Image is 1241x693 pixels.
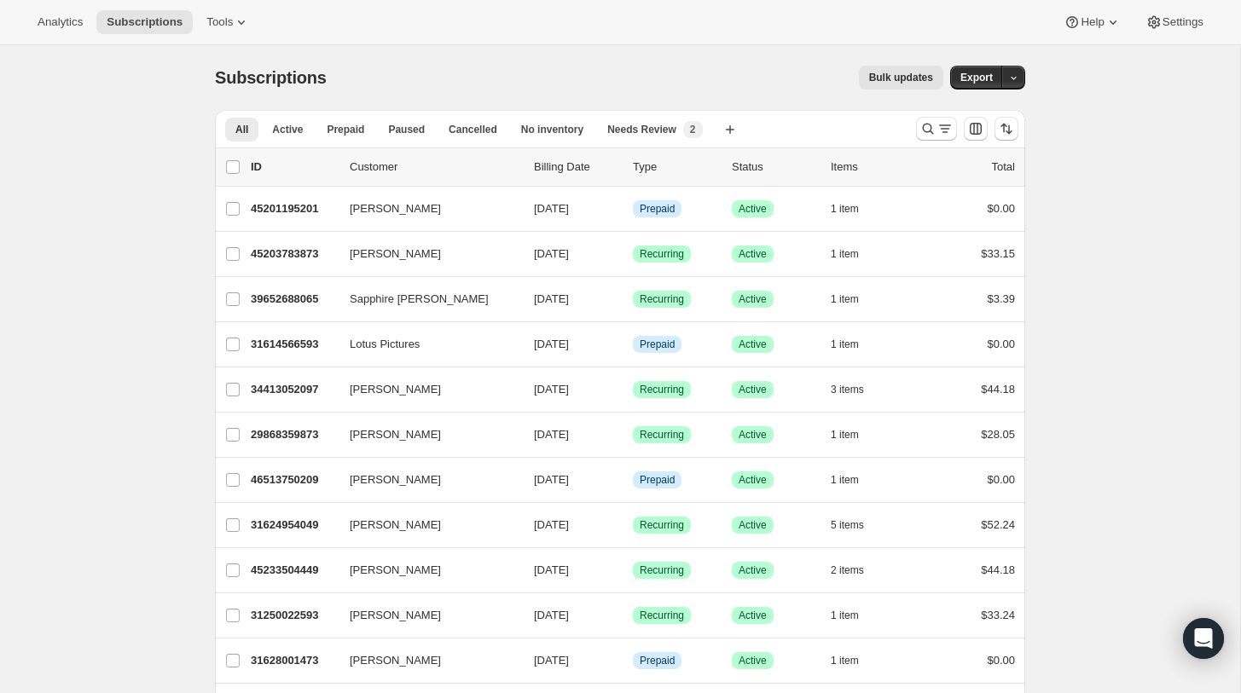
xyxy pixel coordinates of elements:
[534,202,569,215] span: [DATE]
[981,563,1015,576] span: $44.18
[995,117,1018,141] button: Sort the results
[350,291,489,308] span: Sapphire [PERSON_NAME]
[339,376,510,403] button: [PERSON_NAME]
[739,428,767,442] span: Active
[831,423,878,447] button: 1 item
[251,649,1015,673] div: 31628001473[PERSON_NAME][DATE]InfoPrepaidSuccessActive1 item$0.00
[640,383,684,396] span: Recurring
[350,652,441,669] span: [PERSON_NAME]
[251,426,336,443] p: 29868359873
[339,421,510,448] button: [PERSON_NAME]
[831,159,916,176] div: Items
[534,159,619,176] p: Billing Date
[251,332,1015,356] div: 31614566593Lotus Pictures[DATE]InfoPrepaidSuccessActive1 item$0.00
[534,609,569,621] span: [DATE]
[739,473,767,487] span: Active
[640,247,684,261] span: Recurring
[987,654,1015,667] span: $0.00
[339,602,510,629] button: [PERSON_NAME]
[534,654,569,667] span: [DATE]
[251,652,336,669] p: 31628001473
[831,202,859,216] span: 1 item
[96,10,193,34] button: Subscriptions
[251,197,1015,221] div: 45201195201[PERSON_NAME][DATE]InfoPrepaidSuccessActive1 item$0.00
[534,338,569,350] span: [DATE]
[251,159,1015,176] div: IDCustomerBilling DateTypeStatusItemsTotal
[831,473,859,487] span: 1 item
[739,383,767,396] span: Active
[690,123,696,136] span: 2
[251,291,336,308] p: 39652688065
[987,338,1015,350] span: $0.00
[449,123,497,136] span: Cancelled
[534,383,569,396] span: [DATE]
[640,609,684,622] span: Recurring
[981,518,1015,531] span: $52.24
[350,159,520,176] p: Customer
[831,609,859,622] span: 1 item
[859,66,943,90] button: Bulk updates
[739,563,767,577] span: Active
[350,607,441,624] span: [PERSON_NAME]
[534,292,569,305] span: [DATE]
[732,159,817,176] p: Status
[831,332,878,356] button: 1 item
[251,200,336,217] p: 45201195201
[251,471,336,488] p: 46513750209
[950,66,1003,90] button: Export
[251,558,1015,582] div: 45233504449[PERSON_NAME][DATE]SuccessRecurringSuccessActive2 items$44.18
[339,557,510,584] button: [PERSON_NAME]
[251,336,336,353] p: 31614566593
[739,654,767,667] span: Active
[27,10,93,34] button: Analytics
[272,123,303,136] span: Active
[739,338,767,351] span: Active
[1163,15,1203,29] span: Settings
[831,513,883,537] button: 5 items
[640,473,675,487] span: Prepaid
[534,563,569,576] span: [DATE]
[739,518,767,532] span: Active
[981,428,1015,441] span: $28.05
[640,518,684,532] span: Recurring
[607,123,676,136] span: Needs Review
[987,202,1015,215] span: $0.00
[831,338,859,351] span: 1 item
[251,423,1015,447] div: 29868359873[PERSON_NAME][DATE]SuccessRecurringSuccessActive1 item$28.05
[633,159,718,176] div: Type
[339,647,510,674] button: [PERSON_NAME]
[739,202,767,216] span: Active
[327,123,364,136] span: Prepaid
[534,473,569,486] span: [DATE]
[339,466,510,494] button: [PERSON_NAME]
[1183,618,1224,659] div: Open Intercom Messenger
[1081,15,1104,29] span: Help
[251,468,1015,492] div: 46513750209[PERSON_NAME][DATE]InfoPrepaidSuccessActive1 item$0.00
[640,654,675,667] span: Prepaid
[251,159,336,176] p: ID
[960,71,993,84] span: Export
[251,287,1015,311] div: 39652688065Sapphire [PERSON_NAME][DATE]SuccessRecurringSuccessActive1 item$3.39
[38,15,83,29] span: Analytics
[987,473,1015,486] span: $0.00
[251,607,336,624] p: 31250022593
[831,428,859,442] span: 1 item
[831,292,859,306] span: 1 item
[981,383,1015,396] span: $44.18
[640,292,684,306] span: Recurring
[964,117,988,141] button: Customize table column order and visibility
[534,428,569,441] span: [DATE]
[981,247,1015,260] span: $33.15
[831,383,864,396] span: 3 items
[350,200,441,217] span: [PERSON_NAME]
[339,195,510,222] button: [PERSON_NAME]
[388,123,425,136] span: Paused
[831,287,878,311] button: 1 item
[350,426,441,443] span: [PERSON_NAME]
[1135,10,1214,34] button: Settings
[339,511,510,539] button: [PERSON_NAME]
[107,15,183,29] span: Subscriptions
[916,117,957,141] button: Search and filter results
[251,603,1015,627] div: 31250022593[PERSON_NAME][DATE]SuccessRecurringSuccessActive1 item$33.24
[831,242,878,266] button: 1 item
